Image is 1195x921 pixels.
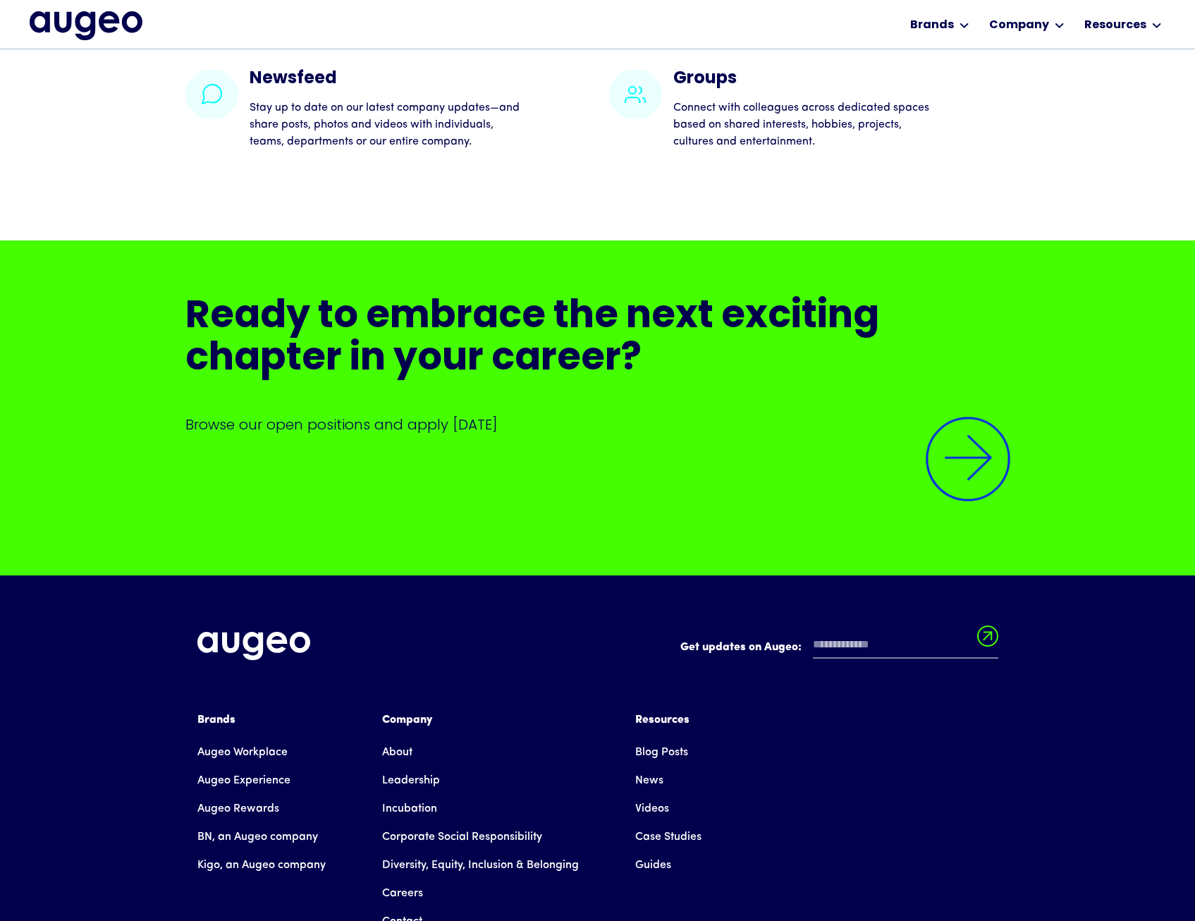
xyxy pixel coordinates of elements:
div: Company [382,712,579,728]
a: Ready to embrace the next exciting chapter in your career?Browse our open positions and apply [DA... [185,297,1010,519]
img: Augeo's full logo in midnight blue. [30,11,142,39]
p: Connect with colleagues across dedicated spaces based on shared interests, hobbies, projects, cul... [673,99,944,150]
form: Email Form [680,632,998,666]
a: Blog Posts [635,738,688,767]
a: BN, an Augeo company [197,823,318,851]
a: Diversity, Equity, Inclusion & Belonging [382,851,579,879]
div: Resources [635,712,701,728]
a: Augeo Rewards [197,795,279,823]
p: Stay up to date on our latest company updates—and share posts, photos and videos with individuals... [250,99,520,150]
a: Kigo, an Augeo company [197,851,326,879]
a: News [635,767,663,795]
a: Augeo Experience [197,767,290,795]
div: Company [989,17,1049,34]
a: Leadership [382,767,440,795]
img: Arrow symbol in bright blue pointing diagonally upward and to the right to indicate an active link. [908,399,1028,519]
input: Submit [977,626,998,655]
div: Resources [1084,17,1146,34]
a: Incubation [382,795,437,823]
div: Brands [910,17,954,34]
a: Careers [382,879,423,908]
a: Augeo Workplace [197,738,288,767]
h4: Newsfeed [250,70,520,88]
a: Videos [635,795,669,823]
a: Case Studies [635,823,701,851]
p: Browse our open positions and apply [DATE] [185,415,1010,434]
a: About [382,738,412,767]
label: Get updates on Augeo: [680,639,802,656]
div: Brands [197,712,326,728]
a: Corporate Social Responsibility [382,823,542,851]
a: Guides [635,851,671,879]
img: Augeo's full logo in white. [197,632,310,661]
h2: Ready to embrace the next exciting chapter in your career? [185,297,1010,381]
a: home [30,11,142,39]
h4: Groups [673,70,944,88]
